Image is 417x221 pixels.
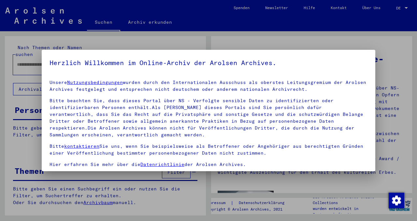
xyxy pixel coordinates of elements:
p: Unsere wurden durch den Internationalen Ausschuss als oberstes Leitungsgremium der Arolsen Archiv... [50,79,367,93]
a: Datenrichtlinie [140,161,184,167]
a: Nutzungsbedingungen [67,79,123,85]
p: Bitte beachten Sie, dass dieses Portal über NS - Verfolgte sensible Daten zu identifizierten oder... [50,97,367,138]
h5: Herzlich Willkommen im Online-Archiv der Arolsen Archives. [50,58,367,68]
p: Hier erfahren Sie mehr über die der Arolsen Archives. [50,161,367,168]
a: kontaktieren [64,143,99,149]
img: Zustimmung ändern [389,193,404,208]
p: Bitte Sie uns, wenn Sie beispielsweise als Betroffener oder Angehöriger aus berechtigten Gründen ... [50,143,367,157]
div: Zustimmung ändern [388,192,404,208]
